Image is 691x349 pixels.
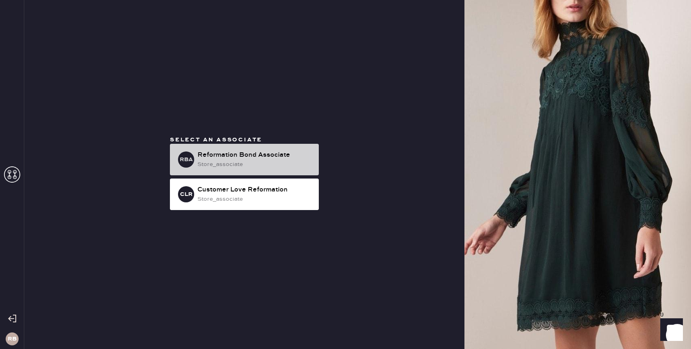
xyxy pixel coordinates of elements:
[8,336,17,342] h3: RB
[653,313,687,347] iframe: Front Chat
[170,136,262,143] span: Select an associate
[197,150,312,160] div: Reformation Bond Associate
[197,195,312,204] div: store_associate
[197,160,312,169] div: store_associate
[180,157,193,162] h3: RBA
[197,185,312,195] div: Customer Love Reformation
[180,191,193,197] h3: CLR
